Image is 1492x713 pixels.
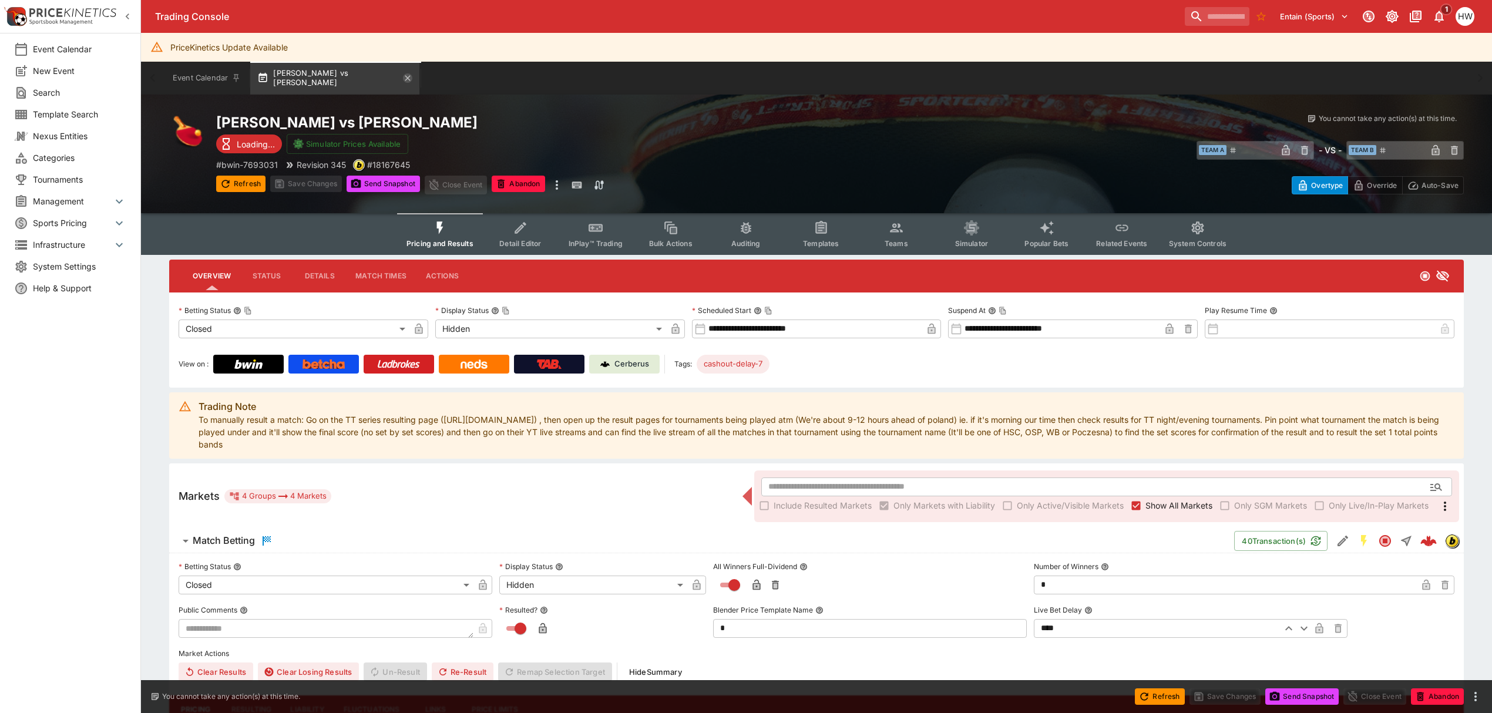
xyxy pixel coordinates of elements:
button: SGM Enabled [1353,530,1375,551]
span: Include Resulted Markets [774,499,872,512]
span: 1 [1440,4,1453,15]
img: table_tennis.png [169,113,207,151]
p: Auto-Save [1422,179,1459,191]
button: Simulator Prices Available [287,134,408,154]
h5: Markets [179,489,220,503]
div: Closed [179,319,409,338]
span: Tournaments [33,173,126,186]
button: Overtype [1292,176,1348,194]
img: logo-cerberus--red.svg [1420,533,1437,549]
div: Trading Note [199,399,1454,413]
img: PriceKinetics Logo [4,5,27,28]
div: a9795e14-1658-4f94-a591-e80faeb02bbb [1420,533,1437,549]
p: Resulted? [499,605,537,615]
button: Betting Status [233,563,241,571]
span: Team B [1349,145,1376,155]
h2: Copy To Clipboard [216,113,840,132]
button: Straight [1396,530,1417,551]
span: Nexus Entities [33,130,126,142]
div: bwin [353,159,365,171]
button: Copy To Clipboard [502,307,510,315]
button: Status [240,262,293,290]
p: Overtype [1311,179,1343,191]
p: Number of Winners [1034,561,1098,571]
span: Templates [803,239,839,248]
button: Connected to PK [1358,6,1379,27]
p: Display Status [499,561,553,571]
button: Refresh [216,176,266,192]
p: Scheduled Start [692,305,751,315]
img: Neds [461,359,487,369]
span: System Settings [33,260,126,273]
span: Only Active/Visible Markets [1017,499,1124,512]
p: Play Resume Time [1205,305,1267,315]
span: Categories [33,152,126,164]
span: Simulator [955,239,988,248]
button: Resulted? [540,606,548,614]
button: Match Times [346,262,416,290]
p: Suspend At [948,305,986,315]
button: All Winners Full-Dividend [799,563,808,571]
button: Select Tenant [1273,7,1356,26]
span: Un-Result [364,662,426,681]
button: Edit Detail [1332,530,1353,551]
button: HideSummary [622,662,689,681]
a: Cerberus [589,355,660,374]
p: Live Bet Delay [1034,605,1082,615]
button: Details [293,262,346,290]
span: Teams [885,239,908,248]
a: a9795e14-1658-4f94-a591-e80faeb02bbb [1417,529,1440,553]
img: Betcha [303,359,345,369]
button: more [1469,690,1483,704]
button: Auto-Save [1402,176,1464,194]
span: Management [33,195,112,207]
button: [PERSON_NAME] vs [PERSON_NAME] [250,62,419,95]
span: Event Calendar [33,43,126,55]
img: Ladbrokes [377,359,420,369]
img: Bwin [234,359,263,369]
span: Template Search [33,108,126,120]
div: PriceKinetics Update Available [170,36,288,58]
svg: Closed [1378,534,1392,548]
span: Show All Markets [1145,499,1212,512]
p: Cerberus [614,358,649,370]
p: You cannot take any action(s) at this time. [1319,113,1457,124]
div: To manually result a match: Go on the TT series resulting page ([URL][DOMAIN_NAME]) , then open u... [199,396,1454,455]
p: Copy To Clipboard [367,159,410,171]
button: Clear Losing Results [258,662,359,681]
label: View on : [179,355,209,374]
span: Infrastructure [33,238,112,251]
button: Match Betting [169,529,1234,553]
button: Override [1347,176,1402,194]
div: Harrison Walker [1456,7,1474,26]
img: Sportsbook Management [29,19,93,25]
p: Public Comments [179,605,237,615]
button: Notifications [1429,6,1450,27]
span: Auditing [731,239,760,248]
span: Only Live/In-Play Markets [1329,499,1429,512]
span: System Controls [1169,239,1226,248]
div: Trading Console [155,11,1180,23]
p: All Winners Full-Dividend [713,561,797,571]
svg: Closed [1419,270,1431,282]
div: bwin [1445,534,1459,548]
div: 4 Groups 4 Markets [229,489,327,503]
button: Refresh [1135,688,1184,705]
span: Detail Editor [499,239,541,248]
button: Documentation [1405,6,1426,27]
button: Open [1426,476,1447,497]
button: Actions [416,262,469,290]
div: Betting Target: cerberus [697,355,769,374]
p: Blender Price Template Name [713,605,813,615]
div: Hidden [435,319,666,338]
button: Suspend AtCopy To Clipboard [988,307,996,315]
span: InPlay™ Trading [569,239,623,248]
button: Send Snapshot [347,176,420,192]
button: Send Snapshot [1265,688,1339,705]
button: Copy To Clipboard [764,307,772,315]
h6: - VS - [1319,144,1342,156]
button: Toggle light/dark mode [1382,6,1403,27]
span: Re-Result [432,662,493,681]
p: Betting Status [179,305,231,315]
label: Tags: [674,355,692,374]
